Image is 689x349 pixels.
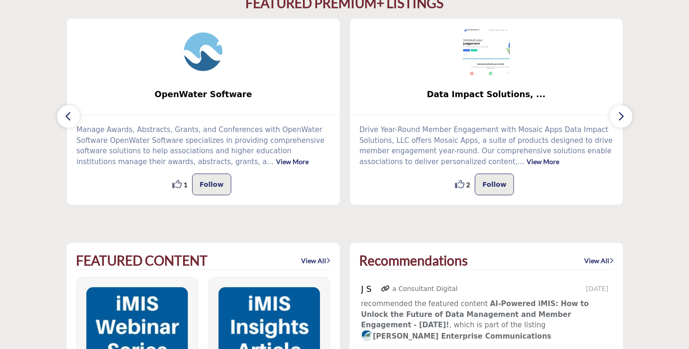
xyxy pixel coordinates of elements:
span: OpenWater Software [81,88,326,100]
b: OpenWater Software [81,82,326,107]
p: Follow [200,179,224,190]
p: a Consultant Digital [392,284,458,294]
span: ... [518,158,524,166]
a: AI-Powered iMIS: How to Unlock the Future of Data Management and Member Engagement - [DATE]! [361,299,589,329]
button: Follow [475,174,514,195]
span: recommended the featured content [361,299,488,308]
b: Data Impact Solutions, LLC [364,82,609,107]
a: View More [276,158,309,166]
span: [DATE] [586,284,611,294]
span: 2 [466,180,470,190]
button: Follow [192,174,231,195]
a: View All [584,256,613,266]
span: [PERSON_NAME] Enterprise Communications [361,332,551,341]
h5: J S [361,284,379,294]
a: Data Impact Solutions, ... [350,82,623,107]
a: View More [527,158,559,166]
img: Data Impact Solutions, LLC [462,28,510,75]
img: OpenWater Software [180,28,227,75]
span: Data Impact Solutions, ... [364,88,609,100]
span: ... [267,158,273,166]
a: OpenWater Software [67,82,340,107]
span: 1 [184,180,187,190]
h2: FEATURED CONTENT [76,253,208,269]
img: image [361,330,373,341]
a: image[PERSON_NAME] Enterprise Communications [361,331,551,342]
p: Follow [482,179,506,190]
p: Manage Awards, Abstracts, Grants, and Conferences with OpenWater Software OpenWater Software spec... [76,125,330,167]
span: , which is part of the listing [361,299,589,329]
p: Drive Year-Round Member Engagement with Mosaic Apps Data Impact Solutions, LLC offers Mosaic Apps... [360,125,613,167]
a: View All [301,256,330,266]
h2: Recommendations [359,253,468,269]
